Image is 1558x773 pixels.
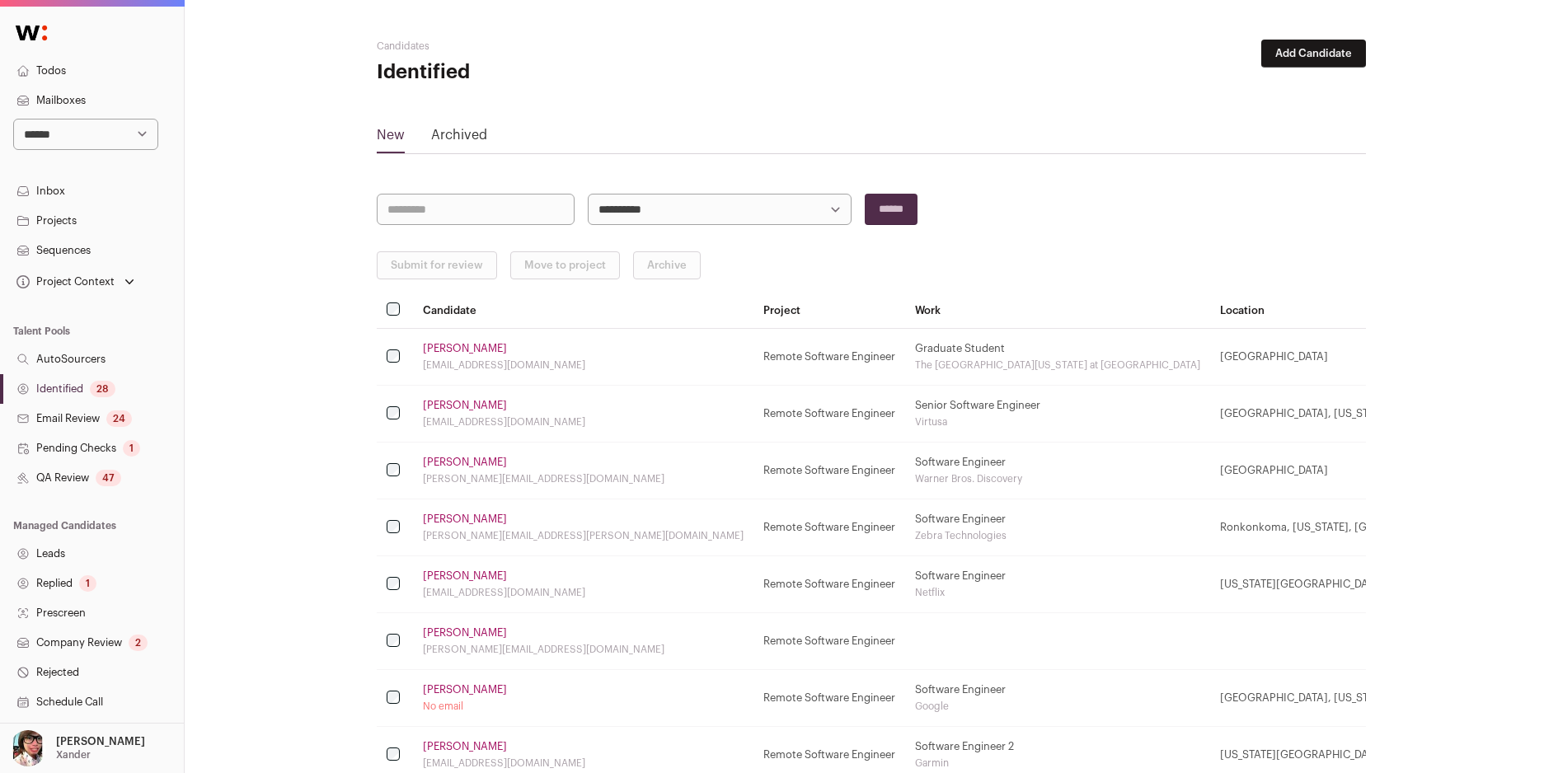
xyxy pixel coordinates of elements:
div: 24 [106,410,132,427]
td: Remote Software Engineer [753,329,905,386]
div: 2 [129,635,148,651]
a: [PERSON_NAME] [423,683,507,696]
td: Graduate Student [905,329,1210,386]
td: Remote Software Engineer [753,670,905,727]
td: Remote Software Engineer [753,499,905,556]
a: [PERSON_NAME] [423,569,507,583]
div: Garmin [915,757,1200,770]
td: Senior Software Engineer [905,386,1210,443]
img: Wellfound [7,16,56,49]
td: Software Engineer [905,443,1210,499]
div: Warner Bros. Discovery [915,472,1200,485]
div: Netflix [915,586,1200,599]
td: Software Engineer [905,670,1210,727]
td: Software Engineer [905,556,1210,613]
div: Google [915,700,1200,713]
div: 1 [79,575,96,592]
div: [EMAIL_ADDRESS][DOMAIN_NAME] [423,358,744,372]
div: No email [423,700,744,713]
button: Open dropdown [7,730,148,766]
a: Archived [431,125,487,152]
a: [PERSON_NAME] [423,456,507,469]
div: [PERSON_NAME][EMAIL_ADDRESS][DOMAIN_NAME] [423,472,744,485]
td: Software Engineer [905,499,1210,556]
div: Virtusa [915,415,1200,429]
div: [EMAIL_ADDRESS][DOMAIN_NAME] [423,757,744,770]
td: Remote Software Engineer [753,613,905,670]
div: The [GEOGRAPHIC_DATA][US_STATE] at [GEOGRAPHIC_DATA] [915,358,1200,372]
button: Add Candidate [1261,40,1366,68]
th: Work [905,293,1210,329]
th: Candidate [413,293,753,329]
th: Project [753,293,905,329]
button: Open dropdown [13,270,138,293]
div: 28 [90,381,115,397]
div: Project Context [13,275,115,288]
td: Remote Software Engineer [753,556,905,613]
a: [PERSON_NAME] [423,626,507,639]
a: [PERSON_NAME] [423,342,507,355]
a: [PERSON_NAME] [423,399,507,412]
div: [EMAIL_ADDRESS][DOMAIN_NAME] [423,586,744,599]
img: 14759586-medium_jpg [10,730,46,766]
div: 47 [96,470,121,486]
div: [EMAIL_ADDRESS][DOMAIN_NAME] [423,415,744,429]
td: Remote Software Engineer [753,443,905,499]
p: Xander [56,748,91,761]
h1: Identified [377,59,706,86]
div: [PERSON_NAME][EMAIL_ADDRESS][DOMAIN_NAME] [423,643,744,656]
a: [PERSON_NAME] [423,513,507,526]
p: [PERSON_NAME] [56,735,145,748]
h2: Candidates [377,40,706,53]
td: Remote Software Engineer [753,386,905,443]
a: New [377,125,405,152]
div: Zebra Technologies [915,529,1200,542]
div: 1 [123,440,140,457]
div: [PERSON_NAME][EMAIL_ADDRESS][PERSON_NAME][DOMAIN_NAME] [423,529,744,542]
a: [PERSON_NAME] [423,740,507,753]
